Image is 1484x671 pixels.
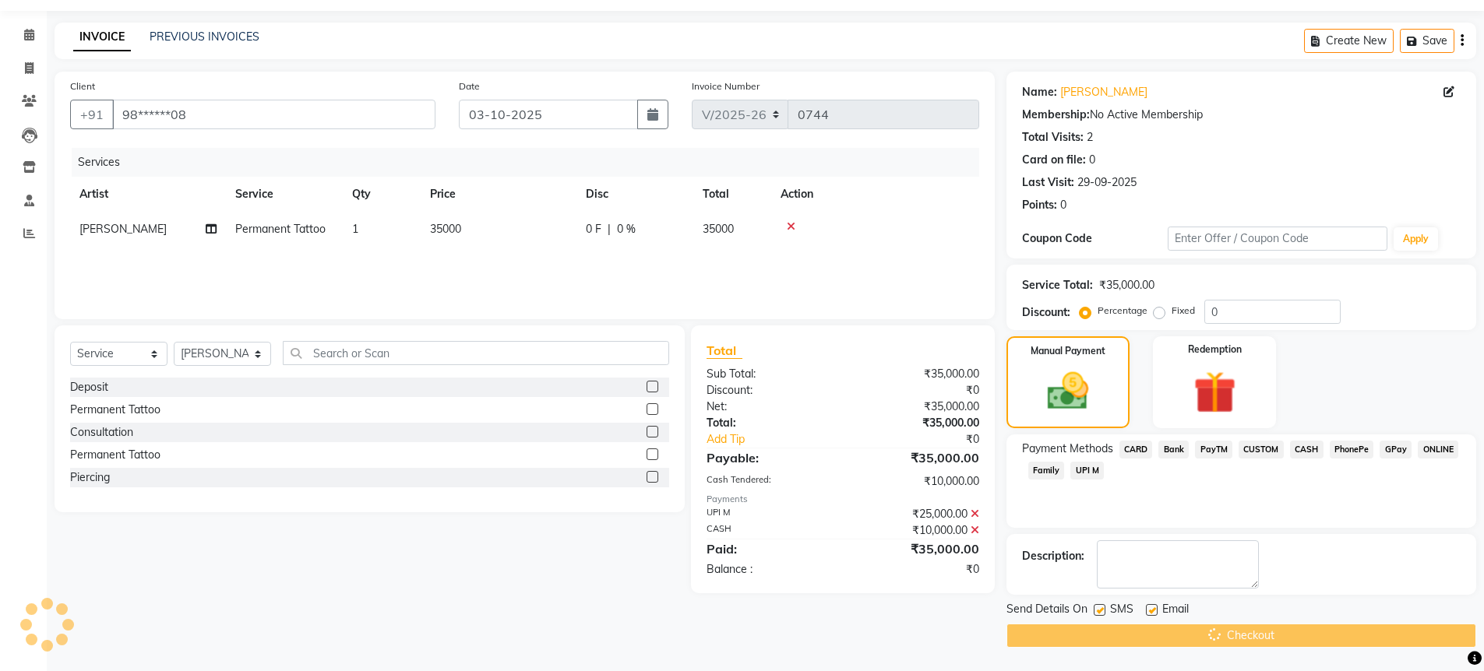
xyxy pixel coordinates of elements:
span: 35000 [703,222,734,236]
div: CASH [695,522,843,539]
div: 0 [1089,152,1095,168]
span: 35000 [430,222,461,236]
div: Paid: [695,539,843,558]
label: Invoice Number [692,79,760,93]
span: Family [1028,462,1065,480]
span: PayTM [1195,441,1232,458]
div: ₹35,000.00 [843,366,991,382]
div: Discount: [1022,304,1070,321]
span: CARD [1119,441,1153,458]
span: 1 [352,222,358,236]
div: ₹10,000.00 [843,522,991,539]
span: Permanent Tattoo [235,222,326,236]
a: Add Tip [695,431,867,448]
a: PREVIOUS INVOICES [150,30,259,44]
th: Qty [343,177,421,212]
th: Service [226,177,343,212]
input: Search by Name/Mobile/Email/Code [112,100,435,129]
button: Save [1400,29,1454,53]
div: Description: [1022,548,1084,564]
div: Service Total: [1022,277,1093,293]
span: CUSTOM [1239,441,1284,458]
div: Name: [1022,84,1057,100]
img: _gift.svg [1180,366,1250,419]
div: ₹35,000.00 [1099,277,1154,293]
div: Cash Tendered: [695,473,843,490]
span: [PERSON_NAME] [79,222,167,236]
div: ₹25,000.00 [843,506,991,522]
div: Consultation [70,424,133,441]
div: 0 [1060,197,1066,213]
span: | [608,221,611,237]
label: Redemption [1188,343,1242,357]
label: Percentage [1098,304,1147,318]
span: ONLINE [1418,441,1458,458]
div: Payments [707,493,978,506]
div: ₹35,000.00 [843,448,991,467]
span: CASH [1290,441,1324,458]
div: Total Visits: [1022,129,1084,146]
span: 0 % [617,221,636,237]
div: Permanent Tattoo [70,447,160,463]
span: 0 F [586,221,601,237]
div: Deposit [70,379,108,395]
div: Membership: [1022,107,1090,123]
span: Send Details On [1006,601,1087,620]
div: Net: [695,399,843,415]
div: Points: [1022,197,1057,213]
div: UPI M [695,506,843,522]
div: ₹35,000.00 [843,539,991,558]
img: _cash.svg [1035,367,1102,415]
div: Total: [695,415,843,431]
span: SMS [1110,601,1133,620]
div: ₹10,000.00 [843,473,991,490]
div: Services [72,148,991,177]
button: Apply [1394,227,1438,251]
div: Discount: [695,382,843,399]
div: Payable: [695,448,843,467]
div: ₹35,000.00 [843,399,991,415]
th: Artist [70,177,226,212]
div: Balance : [695,561,843,578]
div: Last Visit: [1022,174,1074,191]
a: INVOICE [73,23,131,51]
span: GPay [1380,441,1412,458]
span: Email [1162,601,1189,620]
span: PhonePe [1330,441,1374,458]
label: Manual Payment [1031,344,1105,358]
th: Total [693,177,771,212]
div: No Active Membership [1022,107,1461,123]
input: Enter Offer / Coupon Code [1168,227,1387,251]
div: ₹35,000.00 [843,415,991,431]
label: Fixed [1172,304,1195,318]
div: Sub Total: [695,366,843,382]
div: ₹0 [843,382,991,399]
div: Piercing [70,469,110,486]
button: +91 [70,100,114,129]
span: Payment Methods [1022,441,1113,457]
div: 29-09-2025 [1077,174,1137,191]
label: Date [459,79,480,93]
div: 2 [1087,129,1093,146]
a: [PERSON_NAME] [1060,84,1147,100]
label: Client [70,79,95,93]
span: Bank [1158,441,1189,458]
th: Price [421,177,576,212]
th: Action [771,177,979,212]
div: Card on file: [1022,152,1086,168]
button: Create New [1304,29,1394,53]
div: Permanent Tattoo [70,402,160,418]
span: Total [707,343,742,359]
span: UPI M [1070,462,1104,480]
div: ₹0 [843,561,991,578]
div: Coupon Code [1022,230,1169,247]
th: Disc [576,177,693,212]
div: ₹0 [868,431,991,448]
input: Search or Scan [283,341,669,365]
